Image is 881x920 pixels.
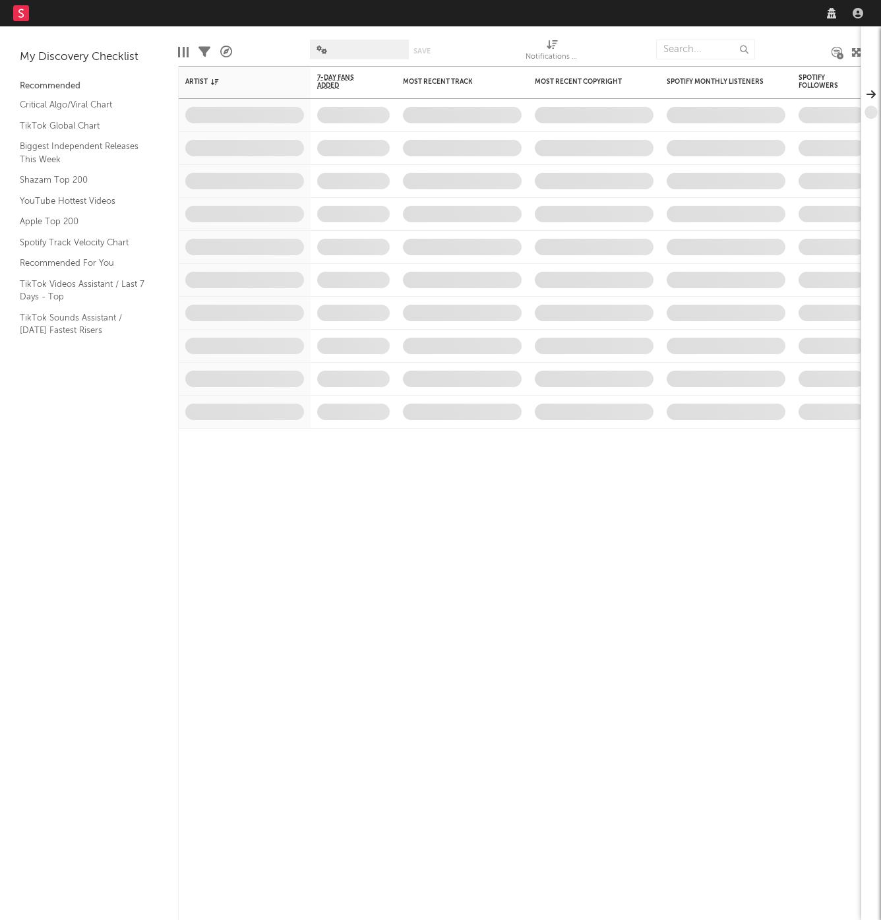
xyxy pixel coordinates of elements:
[20,98,145,112] a: Critical Algo/Viral Chart
[20,256,145,270] a: Recommended For You
[667,78,766,86] div: Spotify Monthly Listeners
[20,139,145,166] a: Biggest Independent Releases This Week
[220,33,232,71] div: A&R Pipeline
[198,33,210,71] div: Filters
[20,49,158,65] div: My Discovery Checklist
[799,74,845,90] div: Spotify Followers
[20,78,158,94] div: Recommended
[317,74,370,90] span: 7-Day Fans Added
[20,311,145,338] a: TikTok Sounds Assistant / [DATE] Fastest Risers
[20,277,145,304] a: TikTok Videos Assistant / Last 7 Days - Top
[656,40,755,59] input: Search...
[20,194,145,208] a: YouTube Hottest Videos
[20,235,145,250] a: Spotify Track Velocity Chart
[535,78,634,86] div: Most Recent Copyright
[20,119,145,133] a: TikTok Global Chart
[20,173,145,187] a: Shazam Top 200
[178,33,189,71] div: Edit Columns
[526,49,578,65] div: Notifications (Artist)
[413,47,431,55] button: Save
[185,78,284,86] div: Artist
[403,78,502,86] div: Most Recent Track
[20,214,145,229] a: Apple Top 200
[526,33,578,71] div: Notifications (Artist)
